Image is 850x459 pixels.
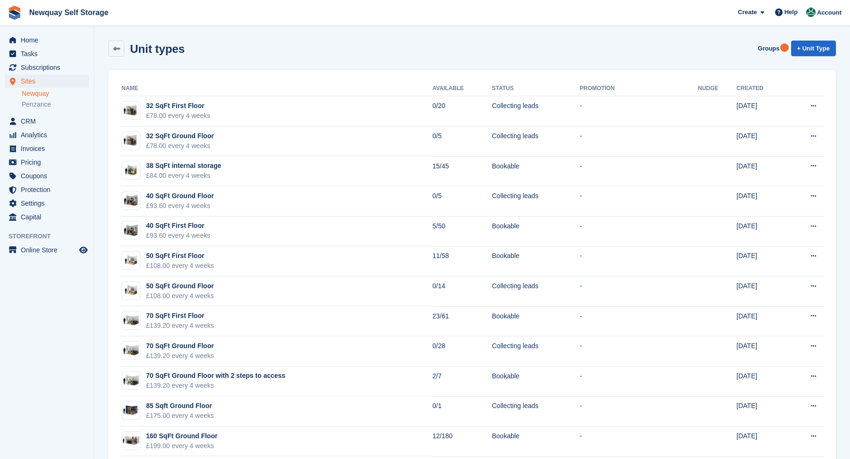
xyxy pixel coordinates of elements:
a: menu [5,243,89,257]
th: Status [492,81,580,96]
span: CRM [21,115,77,128]
div: 40 SqFt Ground Floor [146,191,214,201]
td: 0/28 [433,336,492,367]
a: menu [5,142,89,155]
td: 23/61 [433,306,492,336]
div: £84.00 every 4 weeks [146,171,221,181]
td: Bookable [492,156,580,186]
img: 40-sqft-unit.jpg [122,194,140,208]
img: stora-icon-8386f47178a22dfd0bd8f6a31ec36ba5ce8667c1dd55bd0f319d3a0aa187defe.svg [8,6,22,20]
td: 11/58 [433,246,492,276]
span: Coupons [21,169,77,183]
td: [DATE] [736,396,787,426]
span: Analytics [21,128,77,142]
td: [DATE] [736,246,787,276]
div: 50 SqFt First Floor [146,251,214,261]
th: Name [120,81,433,96]
div: £139.20 every 4 weeks [146,351,214,361]
td: Bookable [492,306,580,336]
td: Collecting leads [492,96,580,126]
img: 40-sqft-unit.jpg [122,224,140,237]
td: - [580,156,698,186]
div: £93.60 every 4 weeks [146,201,214,211]
a: menu [5,128,89,142]
td: Bookable [492,217,580,247]
div: £199.00 every 4 weeks [146,441,218,451]
div: 50 SqFt Ground Floor [146,281,214,291]
a: + Unit Type [791,41,836,56]
td: - [580,126,698,157]
td: - [580,276,698,307]
a: Newquay [22,89,89,98]
a: menu [5,210,89,224]
td: [DATE] [736,426,787,457]
span: Sites [21,75,77,88]
img: 50-sqft-unit.jpg [122,254,140,267]
td: 0/5 [433,186,492,217]
img: 75-sqft-unit.jpg [122,343,140,357]
div: 38 SqFt internal storage [146,161,221,171]
span: Create [738,8,757,17]
span: Capital [21,210,77,224]
td: [DATE] [736,217,787,247]
td: Bookable [492,426,580,457]
td: 0/5 [433,126,492,157]
img: 80-sqft-container%20(1).jpg [122,404,140,417]
a: menu [5,33,89,47]
a: menu [5,75,89,88]
td: [DATE] [736,156,787,186]
div: Tooltip anchor [780,43,789,52]
td: - [580,426,698,457]
td: [DATE] [736,276,787,307]
td: - [580,367,698,397]
td: Collecting leads [492,336,580,367]
td: - [580,186,698,217]
img: 75-sqft-unit.jpg [122,374,140,387]
a: menu [5,156,89,169]
td: Collecting leads [492,276,580,307]
a: menu [5,197,89,210]
img: 75-sqft-unit.jpg [122,314,140,327]
span: Storefront [8,232,94,241]
div: £108.00 every 4 weeks [146,291,214,301]
td: [DATE] [736,367,787,397]
span: Account [817,8,842,17]
td: 5/50 [433,217,492,247]
div: 70 SqFt First Floor [146,311,214,321]
a: Groups [754,41,783,56]
a: Penzance [22,100,89,109]
span: Subscriptions [21,61,77,74]
td: Collecting leads [492,396,580,426]
td: 0/14 [433,276,492,307]
div: £139.20 every 4 weeks [146,321,214,331]
a: menu [5,115,89,128]
img: 50-sqft-unit.jpg [122,284,140,297]
td: - [580,336,698,367]
div: £78.00 every 4 weeks [146,141,214,151]
td: 12/180 [433,426,492,457]
th: Available [433,81,492,96]
a: Newquay Self Storage [25,5,112,20]
td: 2/7 [433,367,492,397]
td: [DATE] [736,336,787,367]
div: £78.00 every 4 weeks [146,111,210,121]
td: [DATE] [736,306,787,336]
div: 160 SqFt Ground Floor [146,431,218,441]
div: 70 SqFt Ground Floor [146,341,214,351]
td: 15/45 [433,156,492,186]
a: menu [5,183,89,196]
td: [DATE] [736,186,787,217]
td: 0/1 [433,396,492,426]
td: Bookable [492,367,580,397]
img: 32-sqft-unit%20(1).jpg [122,134,140,147]
img: 32-sqft-unit.jpg [122,104,140,117]
img: 35-sqft-unit%20(1).jpg [122,164,140,177]
div: £175.00 every 4 weeks [146,411,214,421]
span: Settings [21,197,77,210]
td: 0/20 [433,96,492,126]
div: 40 SqFt First Floor [146,221,210,231]
td: - [580,396,698,426]
img: JON [806,8,816,17]
a: Preview store [78,244,89,256]
td: Collecting leads [492,186,580,217]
